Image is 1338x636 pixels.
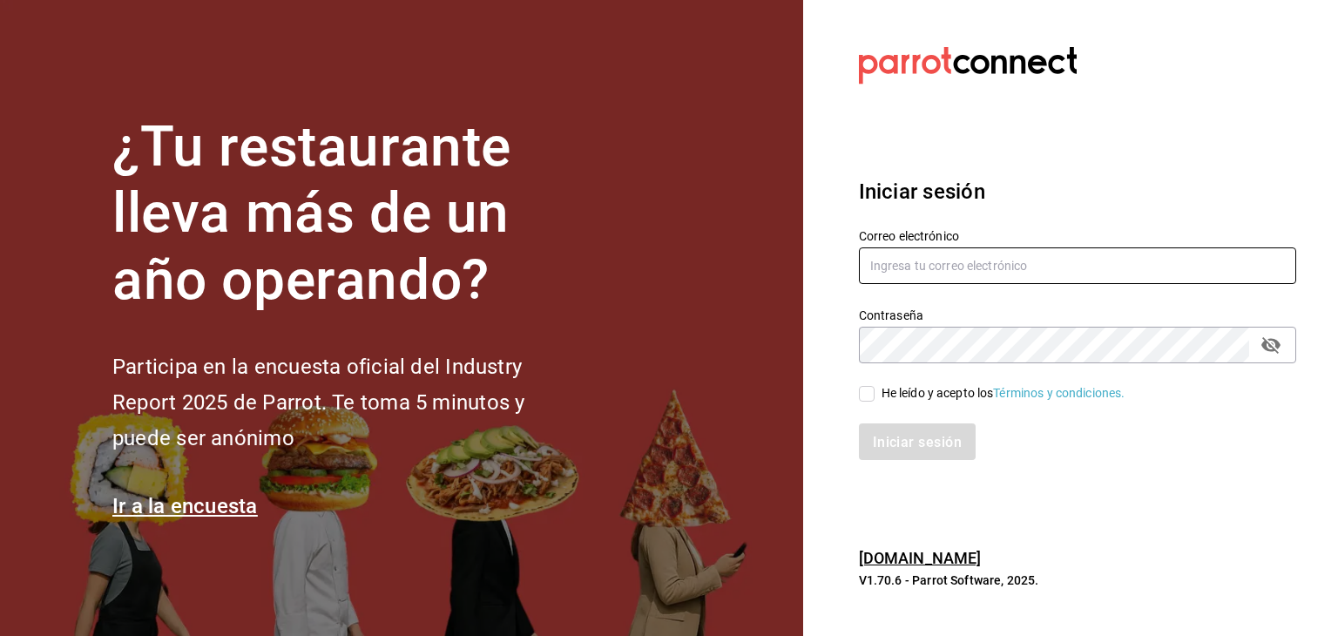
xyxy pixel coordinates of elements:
[859,308,923,321] font: Contraseña
[859,228,959,242] font: Correo electrónico
[859,549,982,567] a: [DOMAIN_NAME]
[882,386,994,400] font: He leído y acepto los
[859,573,1039,587] font: V1.70.6 - Parrot Software, 2025.
[112,355,524,450] font: Participa en la encuesta oficial del Industry Report 2025 de Parrot. Te toma 5 minutos y puede se...
[112,494,258,518] a: Ir a la encuesta
[859,179,985,204] font: Iniciar sesión
[1256,330,1286,360] button: campo de contraseña
[859,247,1296,284] input: Ingresa tu correo electrónico
[112,114,511,314] font: ¿Tu restaurante lleva más de un año operando?
[993,386,1125,400] a: Términos y condiciones.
